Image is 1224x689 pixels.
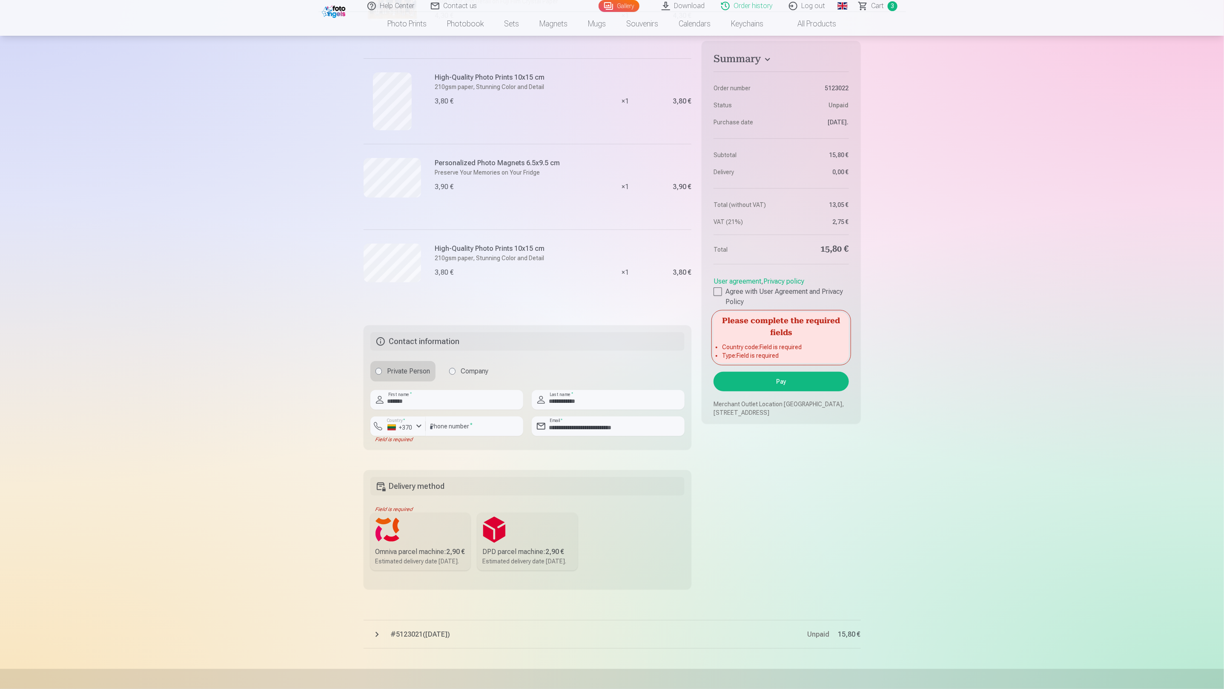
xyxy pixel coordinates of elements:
dd: 2,75 € [785,218,849,226]
div: Estimated delivery date [DATE]. [482,557,573,566]
div: × 1 [593,58,657,144]
dt: Status [714,101,777,109]
div: × 1 [593,230,657,315]
a: Souvenirs [616,12,669,36]
div: DPD parcel machine : [482,547,573,557]
button: Country*+370 [370,416,426,436]
a: User agreement [714,277,761,285]
dd: [DATE]. [785,118,849,126]
p: Preserve Your Memories on Your Fridge [435,168,589,177]
a: Sets [494,12,530,36]
dd: 15,80 € [785,151,849,159]
div: 3,80 € [673,270,691,275]
h6: High-Quality Photo Prints 10x15 cm [435,72,589,83]
div: Field is required [370,436,426,443]
div: Field is required [370,506,685,513]
a: All products [774,12,847,36]
a: Calendars [669,12,721,36]
span: Unpaid [808,630,830,638]
h6: Personalized Photo Magnets 6.5x9.5 cm [435,158,589,168]
div: , [714,273,848,307]
span: # 5123021 ( [DATE] ) [391,629,808,640]
label: Country [384,418,408,424]
div: Omniva parcel machine : [376,547,466,557]
h5: Delivery method [370,477,685,496]
div: Estimated delivery date [DATE]. [376,557,466,566]
div: 3,80 € [435,96,454,106]
a: Photo prints [378,12,437,36]
label: Agree with User Agreement and Privacy Policy [714,287,848,307]
dt: Delivery [714,168,777,176]
dd: 13,05 € [785,201,849,209]
button: Summary [714,53,848,68]
dt: Order number [714,84,777,92]
b: 2,90 € [545,548,564,556]
div: 3,80 € [673,99,691,104]
p: 210gsm paper, Stunning Color and Detail [435,83,589,91]
a: Magnets [530,12,578,36]
label: Company [444,361,494,382]
dd: 5123022 [785,84,849,92]
dd: 0,00 € [785,168,849,176]
span: 15,80 € [838,629,861,640]
div: × 1 [593,144,657,230]
li: Type : Field is required [722,351,840,360]
a: Photobook [437,12,494,36]
dt: Total (without VAT) [714,201,777,209]
dt: Subtotal [714,151,777,159]
p: 210gsm paper, Stunning Color and Detail [435,254,589,262]
dd: 15,80 € [785,244,849,256]
button: #5123021([DATE])Unpaid15,80 € [364,620,861,649]
a: Keychains [721,12,774,36]
span: Сart [871,1,884,11]
span: 3 [888,1,897,11]
label: Private Person [370,361,436,382]
a: Mugs [578,12,616,36]
h5: Contact information [370,332,685,351]
a: Privacy policy [763,277,804,285]
div: 3,80 € [435,267,454,278]
div: 3,90 € [435,182,454,192]
dt: Purchase date [714,118,777,126]
li: Country code : Field is required [722,343,840,351]
span: Unpaid [829,101,849,109]
div: +370 [387,423,413,432]
h6: High-Quality Photo Prints 10x15 cm [435,244,589,254]
dt: Total [714,244,777,256]
input: Company [449,368,456,375]
button: Pay [714,372,848,391]
input: Private Person [376,368,382,375]
b: 2,90 € [447,548,465,556]
h5: Please complete the required fields [714,312,848,339]
img: /fa2 [322,3,348,18]
dt: VAT (21%) [714,218,777,226]
div: 3,90 € [673,184,691,189]
p: Merchant Outlet Location [GEOGRAPHIC_DATA], [STREET_ADDRESS] [714,400,848,417]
